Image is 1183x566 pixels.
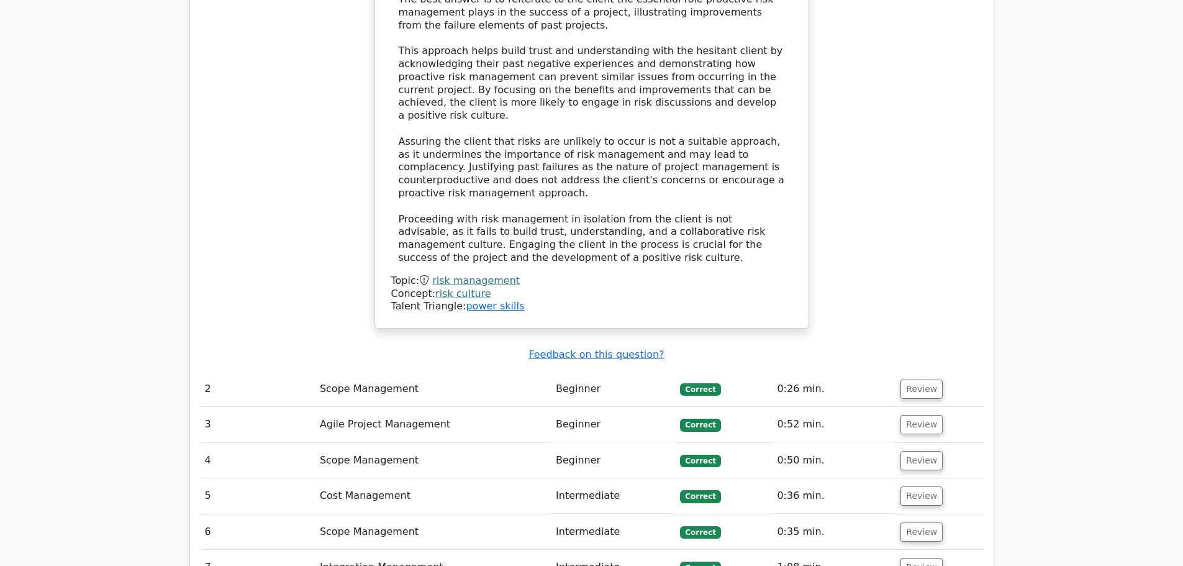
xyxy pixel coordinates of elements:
button: Review [900,451,943,470]
a: risk management [432,275,520,286]
td: Scope Management [315,443,551,478]
td: Scope Management [315,372,551,407]
span: Correct [680,383,720,396]
td: 6 [200,514,315,550]
button: Review [900,486,943,506]
span: Correct [680,419,720,431]
span: Correct [680,455,720,467]
button: Review [900,523,943,542]
td: Intermediate [551,478,675,514]
td: 5 [200,478,315,514]
td: 4 [200,443,315,478]
td: Beginner [551,407,675,442]
span: Correct [680,526,720,539]
td: Scope Management [315,514,551,550]
span: Correct [680,490,720,503]
div: Concept: [391,288,792,301]
td: Beginner [551,372,675,407]
div: Topic: [391,275,792,288]
a: power skills [466,300,524,312]
td: 0:35 min. [772,514,895,550]
td: 0:52 min. [772,407,895,442]
button: Review [900,380,943,399]
button: Review [900,415,943,434]
div: Talent Triangle: [391,275,792,313]
td: 0:36 min. [772,478,895,514]
a: risk culture [435,288,491,299]
td: 0:26 min. [772,372,895,407]
td: 0:50 min. [772,443,895,478]
td: 3 [200,407,315,442]
td: Intermediate [551,514,675,550]
td: Beginner [551,443,675,478]
td: 2 [200,372,315,407]
td: Agile Project Management [315,407,551,442]
a: Feedback on this question? [528,349,664,360]
td: Cost Management [315,478,551,514]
